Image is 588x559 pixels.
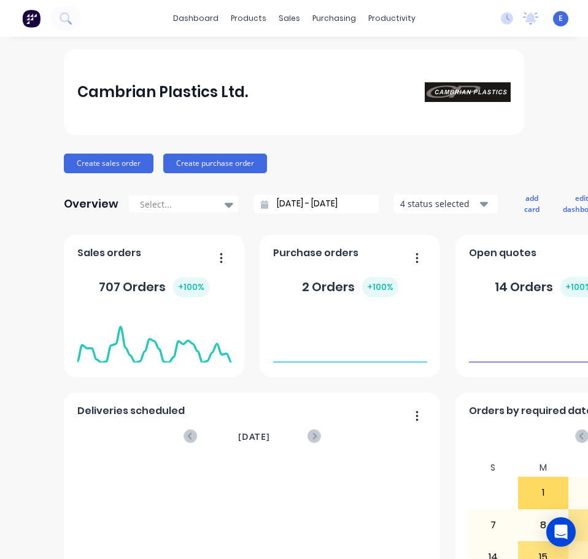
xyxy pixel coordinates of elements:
div: Cambrian Plastics Ltd. [77,80,248,104]
button: Create sales order [64,154,153,173]
div: products [225,9,273,28]
div: + 100 % [173,277,209,297]
div: 1 [519,477,568,508]
span: Purchase orders [273,246,358,260]
span: Open quotes [469,246,536,260]
div: purchasing [306,9,362,28]
button: 4 status selected [393,195,498,213]
img: Factory [22,9,41,28]
div: sales [273,9,306,28]
a: dashboard [167,9,225,28]
div: 707 Orders [99,277,209,297]
div: 8 [519,510,568,541]
div: 7 [469,510,518,541]
div: Overview [64,192,118,216]
div: 2 Orders [302,277,398,297]
button: Create purchase order [163,154,267,173]
div: Open Intercom Messenger [546,517,576,547]
div: + 100 % [362,277,398,297]
div: M [518,459,568,477]
button: add card [516,190,547,217]
div: 4 status selected [400,197,478,210]
span: [DATE] [238,430,270,444]
img: Cambrian Plastics Ltd. [425,82,511,102]
div: productivity [362,9,422,28]
span: Sales orders [77,246,141,260]
div: S [468,459,519,477]
span: E [559,13,563,24]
